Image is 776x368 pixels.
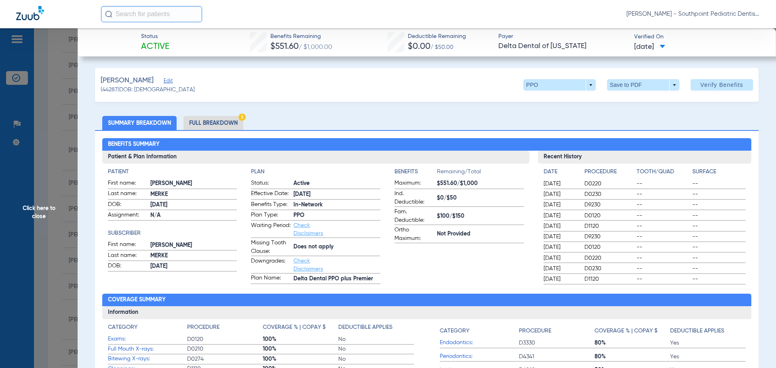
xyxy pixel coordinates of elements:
[270,42,299,51] span: $551.60
[270,32,332,41] span: Benefits Remaining
[634,42,665,52] span: [DATE]
[692,201,746,209] span: --
[440,323,519,338] app-breakdown-title: Category
[108,229,237,238] h4: Subscriber
[437,179,524,188] span: $551.60/$1,000
[637,254,690,262] span: --
[692,168,746,176] h4: Surface
[394,208,434,225] span: Fam. Deductible:
[108,211,148,221] span: Assignment:
[437,168,524,179] span: Remaining/Total
[150,190,237,199] span: MERKE
[736,329,776,368] iframe: Chat Widget
[692,212,746,220] span: --
[263,323,326,332] h4: Coverage % | Copay $
[293,211,380,220] span: PPO
[437,194,524,202] span: $0/$50
[544,222,578,230] span: [DATE]
[394,179,434,189] span: Maximum:
[584,201,634,209] span: D9230
[251,168,380,176] h4: Plan
[637,168,690,179] app-breakdown-title: Tooth/Quad
[584,222,634,230] span: D1120
[251,239,291,256] span: Missing Tooth Clause:
[150,179,237,188] span: [PERSON_NAME]
[187,335,263,343] span: D0120
[293,275,380,283] span: Delta Dental PPO plus Premier
[692,180,746,188] span: --
[251,179,291,189] span: Status:
[394,168,437,179] app-breakdown-title: Benefits
[692,233,746,241] span: --
[544,168,578,179] app-breakdown-title: Date
[141,32,169,41] span: Status
[584,265,634,273] span: D0230
[692,190,746,198] span: --
[263,323,338,334] app-breakdown-title: Coverage % | Copay $
[692,168,746,179] app-breakdown-title: Surface
[584,168,634,179] app-breakdown-title: Procedure
[408,42,430,51] span: $0.00
[102,138,752,151] h2: Benefits Summary
[102,306,752,319] h3: Information
[634,33,763,41] span: Verified On
[692,243,746,251] span: --
[637,180,690,188] span: --
[394,226,434,243] span: Ortho Maximum:
[544,168,578,176] h4: Date
[692,254,746,262] span: --
[584,190,634,198] span: D0230
[108,168,237,176] h4: Patient
[187,345,263,353] span: D0210
[637,168,690,176] h4: Tooth/Quad
[637,233,690,241] span: --
[102,116,177,130] li: Summary Breakdown
[607,79,679,90] button: Save to PDF
[519,353,595,361] span: D4341
[584,243,634,251] span: D0120
[637,265,690,273] span: --
[437,230,524,238] span: Not Provided
[108,323,187,334] app-breakdown-title: Category
[595,323,670,338] app-breakdown-title: Coverage % | Copay $
[108,179,148,189] span: First name:
[338,323,392,332] h4: Deductible Applies
[251,221,291,238] span: Waiting Period:
[584,168,634,176] h4: Procedure
[338,355,414,363] span: No
[293,258,323,272] a: Check Disclaimers
[692,275,746,283] span: --
[637,212,690,220] span: --
[299,44,332,50] span: / $1,000.00
[263,335,338,343] span: 100%
[440,327,469,335] h4: Category
[150,201,237,209] span: [DATE]
[637,243,690,251] span: --
[108,240,148,250] span: First name:
[293,179,380,188] span: Active
[637,275,690,283] span: --
[544,233,578,241] span: [DATE]
[544,180,578,188] span: [DATE]
[102,151,529,164] h3: Patient & Plan Information
[691,79,753,90] button: Verify Benefits
[670,323,746,338] app-breakdown-title: Deductible Applies
[108,189,148,199] span: Last name:
[108,251,148,261] span: Last name:
[293,190,380,199] span: [DATE]
[164,78,171,86] span: Edit
[263,345,338,353] span: 100%
[670,327,724,335] h4: Deductible Applies
[437,212,524,221] span: $100/$150
[108,355,187,363] span: Bitewing X-rays:
[595,327,658,335] h4: Coverage % | Copay $
[101,76,154,86] span: [PERSON_NAME]
[637,222,690,230] span: --
[519,339,595,347] span: D3330
[101,86,195,94] span: (44287) DOB: [DEMOGRAPHIC_DATA]
[544,275,578,283] span: [DATE]
[338,335,414,343] span: No
[408,32,466,41] span: Deductible Remaining
[584,212,634,220] span: D0120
